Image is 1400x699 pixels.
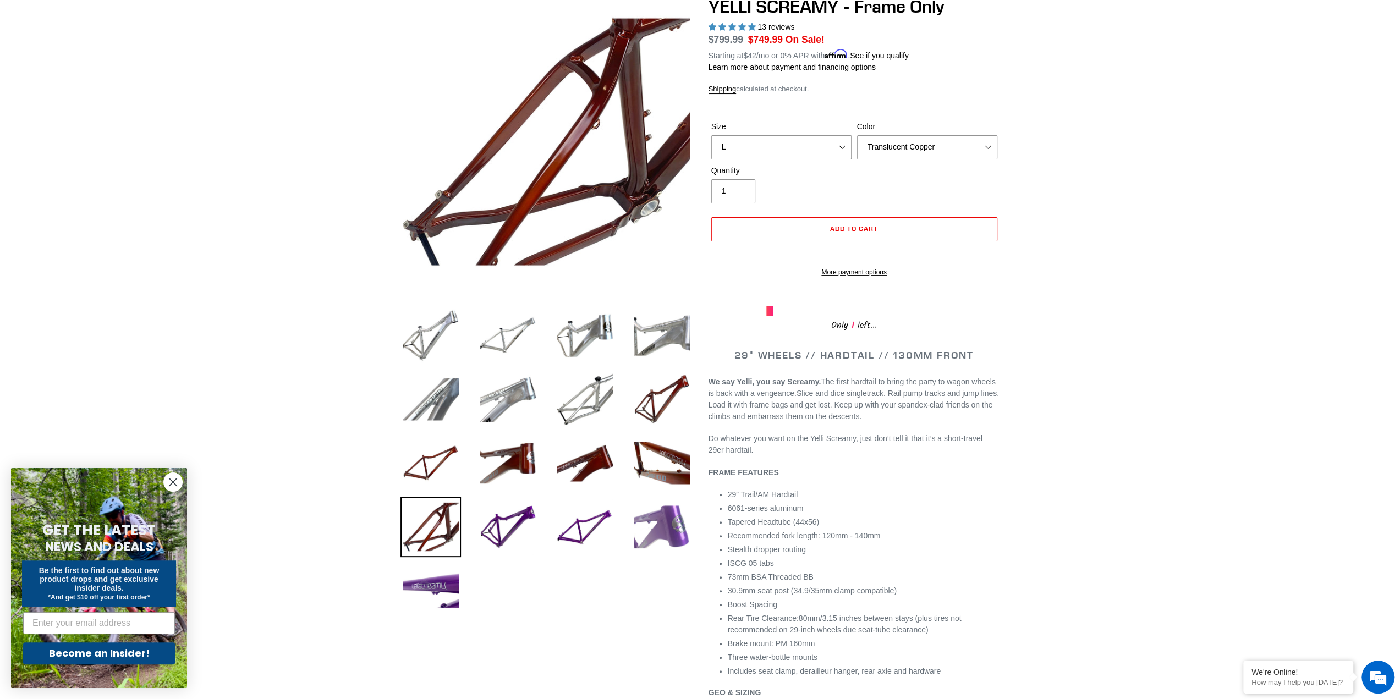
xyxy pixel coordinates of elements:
div: Minimize live chat window [180,5,207,32]
s: $799.99 [709,34,743,45]
img: Load image into Gallery viewer, YELLI SCREAMY - Frame Only [400,497,461,557]
img: Load image into Gallery viewer, YELLI SCREAMY - Frame Only [554,497,615,557]
div: Only left... [766,316,942,333]
img: Load image into Gallery viewer, YELLI SCREAMY - Frame Only [477,369,538,430]
span: 73mm BSA Threaded BB [728,573,814,581]
span: GET THE LATEST [42,520,156,540]
span: 6061-series aluminum [728,504,804,513]
span: *And get $10 off your first order* [48,593,150,601]
label: Color [857,121,997,133]
div: Chat with us now [74,62,201,76]
img: Load image into Gallery viewer, YELLI SCREAMY - Frame Only [400,560,461,621]
span: 30.9mm seat post (34.9/35mm clamp compatible) [728,586,897,595]
img: Load image into Gallery viewer, YELLI SCREAMY - Frame Only [554,433,615,493]
button: Add to cart [711,217,997,241]
span: Boost Spacing [728,600,777,609]
input: Enter your email address [23,612,175,634]
span: 13 reviews [757,23,794,31]
span: On Sale! [786,32,825,47]
span: Includes seat clamp, derailleur hanger, rear axle and hardware [728,667,941,675]
img: Load image into Gallery viewer, YELLI SCREAMY - Frame Only [632,305,692,366]
button: Become an Insider! [23,642,175,664]
div: calculated at checkout. [709,84,1000,95]
textarea: Type your message and hit 'Enter' [6,300,210,339]
p: How may I help you today? [1251,678,1345,686]
b: FRAME FEATURES [709,468,779,477]
a: More payment options [711,267,997,277]
img: Load image into Gallery viewer, YELLI SCREAMY - Frame Only [554,305,615,366]
span: Three water-bottle mounts [728,653,817,662]
a: Shipping [709,85,737,94]
div: Navigation go back [12,60,29,77]
span: Stealth dropper routing [728,545,806,554]
span: Add to cart [830,224,878,233]
img: Load image into Gallery viewer, YELLI SCREAMY - Frame Only [400,305,461,366]
img: Load image into Gallery viewer, YELLI SCREAMY - Frame Only [632,433,692,493]
img: Load image into Gallery viewer, YELLI SCREAMY - Frame Only [632,369,692,430]
div: We're Online! [1251,668,1345,676]
span: 29” Trail/AM Hardtail [728,490,798,499]
span: NEWS AND DEALS [45,538,153,555]
a: See if you qualify - Learn more about Affirm Financing (opens in modal) [850,51,909,60]
span: Be the first to find out about new product drops and get exclusive insider deals. [39,566,160,592]
img: Load image into Gallery viewer, YELLI SCREAMY - Frame Only [477,433,538,493]
button: Close dialog [163,472,183,492]
span: Brake mount: PM 160mm [728,639,815,648]
p: Starting at /mo or 0% APR with . [709,47,909,62]
span: Do whatever you want on the Yelli Screamy, just don’t tell it that it’s a short-travel 29er hardt... [709,434,982,454]
img: Load image into Gallery viewer, YELLI SCREAMY - Frame Only [477,305,538,366]
span: ISCG 05 tabs [728,559,774,568]
b: We say Yelli, you say Screamy. [709,377,821,386]
li: Rear Tire Clearance: [728,613,1000,636]
span: 5.00 stars [709,23,758,31]
span: 29" WHEELS // HARDTAIL // 130MM FRONT [734,349,974,361]
span: We're online! [64,139,152,250]
img: Load image into Gallery viewer, YELLI SCREAMY - Frame Only [477,497,538,557]
a: Learn more about payment and financing options [709,63,876,71]
span: Affirm [825,49,848,59]
img: Load image into Gallery viewer, YELLI SCREAMY - Frame Only [400,433,461,493]
img: Load image into Gallery viewer, YELLI SCREAMY - Frame Only [400,369,461,430]
span: 80mm/3.15 inches between stays (plus tires not recommended on 29-inch wheels due seat-tube cleara... [728,614,962,634]
p: Slice and dice singletrack. Rail pump tracks and jump lines. Load it with frame bags and get lost... [709,376,1000,422]
b: GEO & SIZING [709,688,761,697]
span: Recommended fork length: 120mm - 140mm [728,531,881,540]
span: Tapered Headtube (44x56) [728,518,820,526]
span: $749.99 [748,34,783,45]
label: Quantity [711,165,852,177]
img: d_696896380_company_1647369064580_696896380 [35,55,63,82]
span: 1 [848,318,858,332]
label: Size [711,121,852,133]
img: Load image into Gallery viewer, YELLI SCREAMY - Frame Only [554,369,615,430]
img: Load image into Gallery viewer, YELLI SCREAMY - Frame Only [632,497,692,557]
span: $42 [743,51,756,60]
span: The first hardtail to bring the party to wagon wheels is back with a vengeance. [709,377,996,398]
